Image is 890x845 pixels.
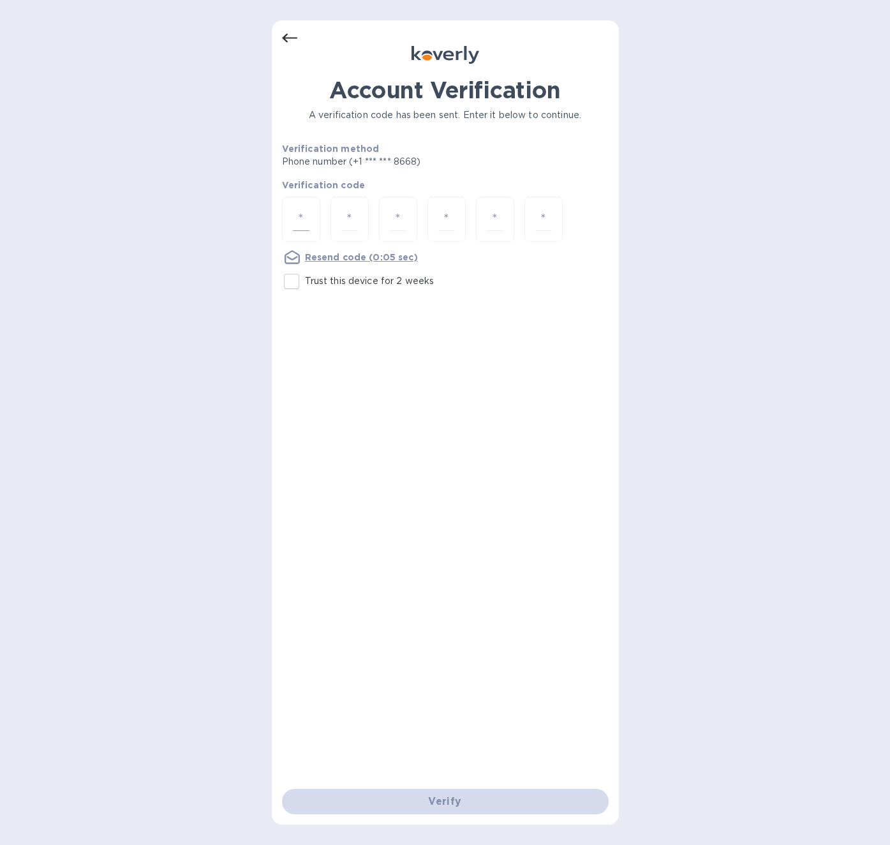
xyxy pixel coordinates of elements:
[305,274,434,288] p: Trust this device for 2 weeks
[282,77,609,103] h1: Account Verification
[282,179,609,191] p: Verification code
[282,108,609,122] p: A verification code has been sent. Enter it below to continue.
[282,144,380,154] b: Verification method
[282,155,519,168] p: Phone number (+1 *** *** 8668)
[305,252,418,262] u: Resend code (0:05 sec)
